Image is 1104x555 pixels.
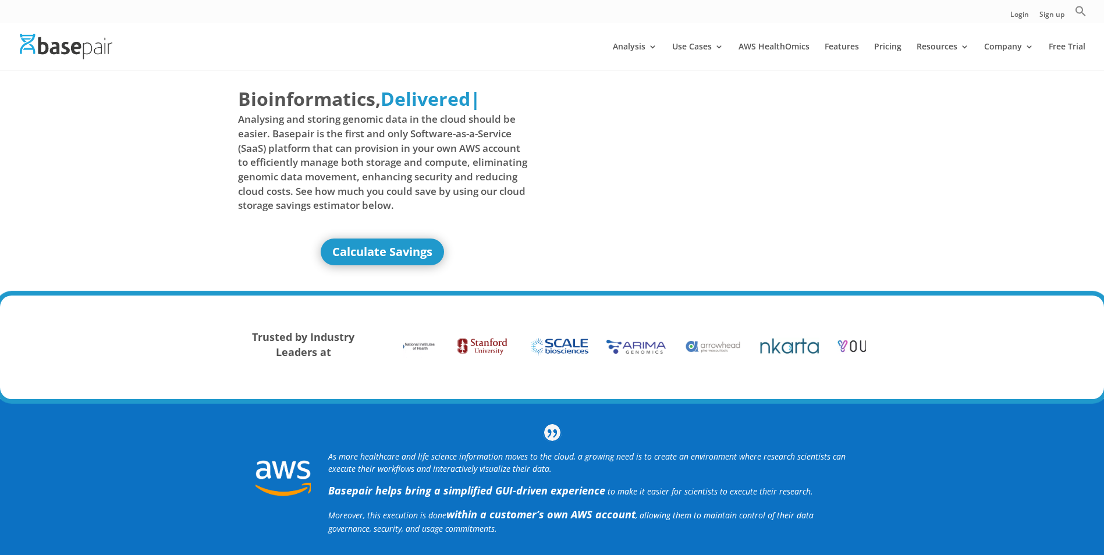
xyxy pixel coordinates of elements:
b: within a customer’s own AWS account [446,507,636,521]
a: Calculate Savings [321,239,444,265]
a: Login [1010,11,1029,23]
span: | [470,86,481,111]
span: to make it easier for scientists to execute their research. [608,486,813,497]
strong: Basepair helps bring a simplified GUI-driven experience [328,483,605,497]
span: Bioinformatics, [238,86,381,112]
span: Moreover, this execution is done , allowing them to maintain control of their data governance, se... [328,510,814,534]
a: Sign up [1039,11,1064,23]
a: Free Trial [1049,42,1085,70]
span: Analysing and storing genomic data in the cloud should be easier. Basepair is the first and only ... [238,112,528,212]
a: Company [984,42,1034,70]
a: Search Icon Link [1075,5,1087,23]
a: Resources [917,42,969,70]
a: Pricing [874,42,901,70]
a: Analysis [613,42,657,70]
img: Basepair [20,34,112,59]
a: AWS HealthOmics [739,42,810,70]
strong: Trusted by Industry Leaders at [252,330,354,359]
iframe: Basepair - NGS Analysis Simplified [561,86,851,248]
i: As more healthcare and life science information moves to the cloud, a growing need is to create a... [328,451,846,474]
a: Use Cases [672,42,723,70]
svg: Search [1075,5,1087,17]
span: Delivered [381,86,470,111]
a: Features [825,42,859,70]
